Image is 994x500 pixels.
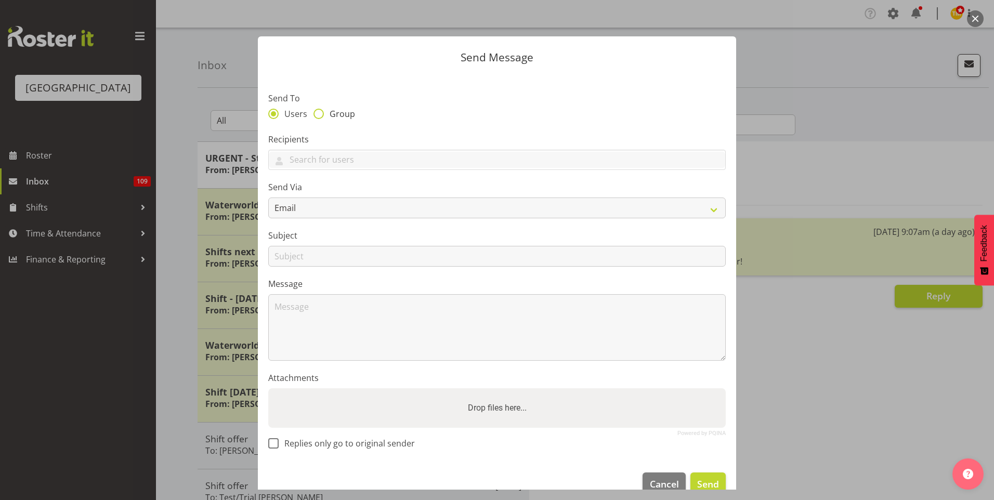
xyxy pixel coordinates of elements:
[268,92,726,104] label: Send To
[269,152,725,168] input: Search for users
[268,52,726,63] p: Send Message
[974,215,994,285] button: Feedback - Show survey
[268,372,726,384] label: Attachments
[279,109,307,119] span: Users
[979,225,989,261] span: Feedback
[279,438,415,449] span: Replies only go to original sender
[324,109,355,119] span: Group
[268,133,726,146] label: Recipients
[268,229,726,242] label: Subject
[677,431,726,436] a: Powered by PQINA
[268,246,726,267] input: Subject
[268,278,726,290] label: Message
[963,469,973,479] img: help-xxl-2.png
[697,477,719,491] span: Send
[268,181,726,193] label: Send Via
[643,472,685,495] button: Cancel
[690,472,726,495] button: Send
[464,398,531,418] label: Drop files here...
[650,477,679,491] span: Cancel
